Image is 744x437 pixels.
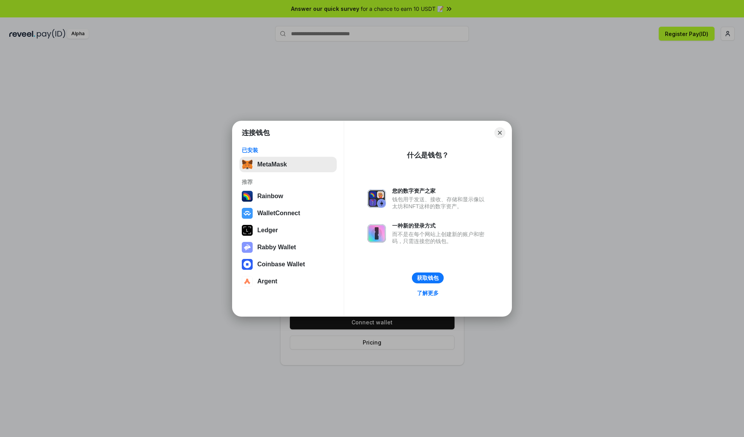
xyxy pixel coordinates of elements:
[242,208,253,219] img: svg+xml,%3Csvg%20width%3D%2228%22%20height%3D%2228%22%20viewBox%3D%220%200%2028%2028%22%20fill%3D...
[412,272,444,283] button: 获取钱包
[257,193,283,200] div: Rainbow
[239,257,337,272] button: Coinbase Wallet
[257,278,277,285] div: Argent
[242,259,253,270] img: svg+xml,%3Csvg%20width%3D%2228%22%20height%3D%2228%22%20viewBox%3D%220%200%2028%2028%22%20fill%3D...
[494,127,505,138] button: Close
[257,227,278,234] div: Ledger
[412,288,443,298] a: 了解更多
[257,210,300,217] div: WalletConnect
[417,274,439,281] div: 获取钱包
[242,128,270,137] h1: 连接钱包
[257,244,296,251] div: Rabby Wallet
[407,151,449,160] div: 什么是钱包？
[367,224,386,243] img: svg+xml,%3Csvg%20xmlns%3D%22http%3A%2F%2Fwww.w3.org%2F2000%2Fsvg%22%20fill%3D%22none%22%20viewBox...
[239,206,337,221] button: WalletConnect
[239,157,337,172] button: MetaMask
[239,274,337,289] button: Argent
[239,223,337,238] button: Ledger
[242,159,253,170] img: svg+xml,%3Csvg%20fill%3D%22none%22%20height%3D%2233%22%20viewBox%3D%220%200%2035%2033%22%20width%...
[239,189,337,204] button: Rainbow
[392,187,488,194] div: 您的数字资产之家
[242,242,253,253] img: svg+xml,%3Csvg%20xmlns%3D%22http%3A%2F%2Fwww.w3.org%2F2000%2Fsvg%22%20fill%3D%22none%22%20viewBox...
[392,222,488,229] div: 一种新的登录方式
[392,231,488,245] div: 而不是在每个网站上创建新的账户和密码，只需连接您的钱包。
[242,225,253,236] img: svg+xml,%3Csvg%20xmlns%3D%22http%3A%2F%2Fwww.w3.org%2F2000%2Fsvg%22%20width%3D%2228%22%20height%3...
[392,196,488,210] div: 钱包用于发送、接收、存储和显示像以太坊和NFT这样的数字资产。
[417,290,439,296] div: 了解更多
[242,191,253,202] img: svg+xml,%3Csvg%20width%3D%22120%22%20height%3D%22120%22%20viewBox%3D%220%200%20120%20120%22%20fil...
[242,276,253,287] img: svg+xml,%3Csvg%20width%3D%2228%22%20height%3D%2228%22%20viewBox%3D%220%200%2028%2028%22%20fill%3D...
[257,161,287,168] div: MetaMask
[242,178,334,185] div: 推荐
[239,240,337,255] button: Rabby Wallet
[367,189,386,208] img: svg+xml,%3Csvg%20xmlns%3D%22http%3A%2F%2Fwww.w3.org%2F2000%2Fsvg%22%20fill%3D%22none%22%20viewBox...
[257,261,305,268] div: Coinbase Wallet
[242,147,334,154] div: 已安装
